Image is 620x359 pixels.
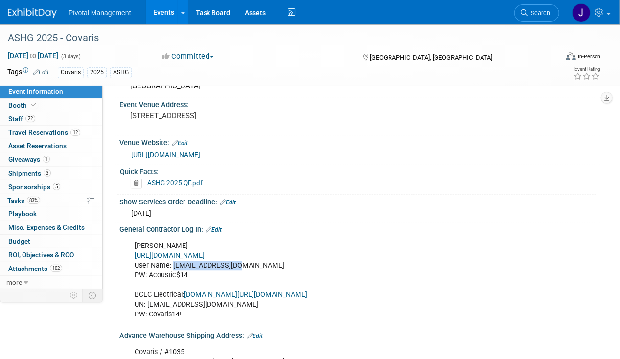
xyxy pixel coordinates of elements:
[119,222,600,235] div: General Contractor Log In:
[128,236,505,325] div: [PERSON_NAME] User Name: [EMAIL_ADDRESS][DOMAIN_NAME] PW: Acoustic$14 BCEC Electrical: UN: [EMAIL...
[8,128,80,136] span: Travel Reservations
[0,207,102,221] a: Playbook
[0,194,102,207] a: Tasks83%
[247,333,263,339] a: Edit
[172,140,188,147] a: Edit
[0,262,102,275] a: Attachments102
[8,8,57,18] img: ExhibitDay
[50,265,62,272] span: 102
[0,167,102,180] a: Shipments3
[8,237,30,245] span: Budget
[60,53,81,60] span: (3 days)
[4,29,550,47] div: ASHG 2025 - Covaris
[0,85,102,98] a: Event Information
[8,142,67,150] span: Asset Reservations
[69,9,131,17] span: Pivotal Management
[0,126,102,139] a: Travel Reservations12
[31,102,36,108] i: Booth reservation complete
[119,97,600,110] div: Event Venue Address:
[572,3,591,22] img: Jessica Gatton
[70,129,80,136] span: 12
[8,101,38,109] span: Booth
[120,164,596,177] div: Quick Facts:
[7,67,49,78] td: Tags
[574,67,600,72] div: Event Rating
[0,139,102,153] a: Asset Reservations
[58,67,84,78] div: Covaris
[220,199,236,206] a: Edit
[6,278,22,286] span: more
[25,115,35,122] span: 22
[0,180,102,194] a: Sponsorships5
[147,179,203,187] a: ASHG 2025 QF.pdf
[33,69,49,76] a: Edit
[514,4,559,22] a: Search
[119,195,600,207] div: Show Services Order Deadline:
[8,210,37,218] span: Playbook
[27,197,40,204] span: 83%
[0,248,102,262] a: ROI, Objectives & ROO
[131,180,146,187] a: Delete attachment?
[119,135,600,148] div: Venue Website:
[514,51,600,66] div: Event Format
[566,52,576,60] img: Format-Inperson.png
[0,112,102,126] a: Staff22
[528,9,550,17] span: Search
[8,183,60,191] span: Sponsorships
[8,224,85,231] span: Misc. Expenses & Credits
[131,209,151,217] span: [DATE]
[577,53,600,60] div: In-Person
[0,99,102,112] a: Booth
[83,289,103,302] td: Toggle Event Tabs
[8,88,63,95] span: Event Information
[206,226,222,233] a: Edit
[160,51,218,62] button: Committed
[0,276,102,289] a: more
[53,183,60,190] span: 5
[66,289,83,302] td: Personalize Event Tab Strip
[130,112,309,120] pre: [STREET_ADDRESS]
[8,156,50,163] span: Giveaways
[8,115,35,123] span: Staff
[119,328,600,341] div: Advance Warehouse Shipping Address:
[131,151,200,158] a: [URL][DOMAIN_NAME]
[135,251,205,260] a: [URL][DOMAIN_NAME]
[43,156,50,163] span: 1
[7,51,59,60] span: [DATE] [DATE]
[8,251,74,259] span: ROI, Objectives & ROO
[0,153,102,166] a: Giveaways1
[28,52,38,60] span: to
[0,221,102,234] a: Misc. Expenses & Credits
[184,291,307,299] a: [DOMAIN_NAME][URL][DOMAIN_NAME]
[7,197,40,204] span: Tasks
[44,169,51,177] span: 3
[0,235,102,248] a: Budget
[8,169,51,177] span: Shipments
[370,54,493,61] span: [GEOGRAPHIC_DATA], [GEOGRAPHIC_DATA]
[87,67,107,78] div: 2025
[8,265,62,272] span: Attachments
[110,67,132,78] div: ASHG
